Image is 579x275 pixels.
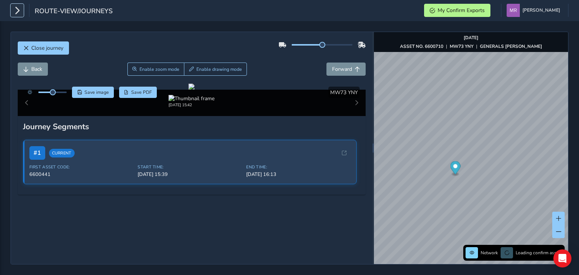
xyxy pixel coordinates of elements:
[84,89,109,95] span: Save image
[23,121,361,132] div: Journey Segments
[326,63,366,76] button: Forward
[168,102,214,108] div: [DATE] 15:42
[184,63,247,76] button: Draw
[119,87,157,98] button: PDF
[196,66,242,72] span: Enable drawing mode
[330,89,358,96] span: MW73 YNY
[72,87,114,98] button: Save
[400,43,542,49] div: | |
[481,250,498,256] span: Network
[168,95,214,102] img: Thumbnail frame
[424,4,490,17] button: My Confirm Exports
[138,164,242,170] span: Start Time:
[464,35,478,41] strong: [DATE]
[139,66,179,72] span: Enable zoom mode
[507,4,563,17] button: [PERSON_NAME]
[522,4,560,17] span: [PERSON_NAME]
[400,43,443,49] strong: ASSET NO. 6600710
[127,63,184,76] button: Zoom
[480,43,542,49] strong: GENERALS [PERSON_NAME]
[138,171,242,178] span: [DATE] 15:39
[18,41,69,55] button: Close journey
[438,7,485,14] span: My Confirm Exports
[29,164,133,170] span: First Asset Code:
[507,4,520,17] img: diamond-layout
[450,43,473,49] strong: MW73 YNY
[18,63,48,76] button: Back
[516,250,562,256] span: Loading confirm assets
[246,171,350,178] span: [DATE] 16:13
[49,149,75,157] span: Current
[31,66,42,73] span: Back
[332,66,352,73] span: Forward
[35,6,113,17] span: route-view/journeys
[31,44,63,52] span: Close journey
[553,249,571,267] div: Open Intercom Messenger
[450,161,460,177] div: Map marker
[29,146,45,160] span: # 1
[246,164,350,170] span: End Time:
[29,171,133,178] span: 6600441
[131,89,152,95] span: Save PDF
